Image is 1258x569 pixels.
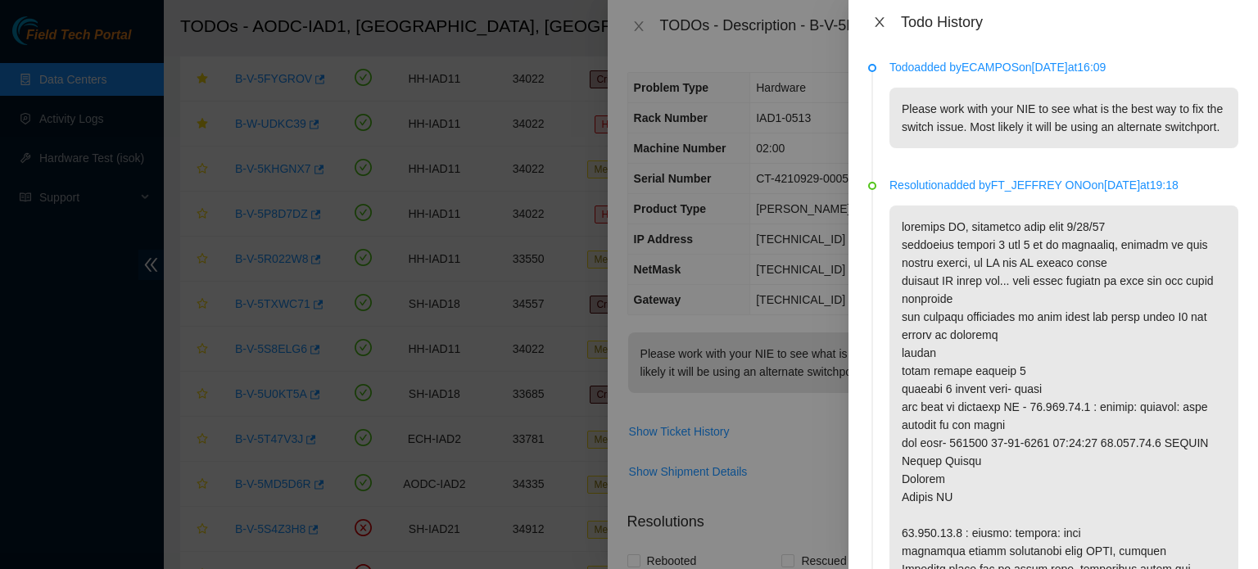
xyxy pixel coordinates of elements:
p: Please work with your NIE to see what is the best way to fix the switch issue. Most likely it wil... [889,88,1238,148]
p: Todo added by ECAMPOS on [DATE] at 16:09 [889,58,1238,76]
button: Close [868,15,891,30]
p: Resolution added by FT_JEFFREY ONO on [DATE] at 19:18 [889,176,1238,194]
div: Todo History [901,13,1238,31]
span: close [873,16,886,29]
